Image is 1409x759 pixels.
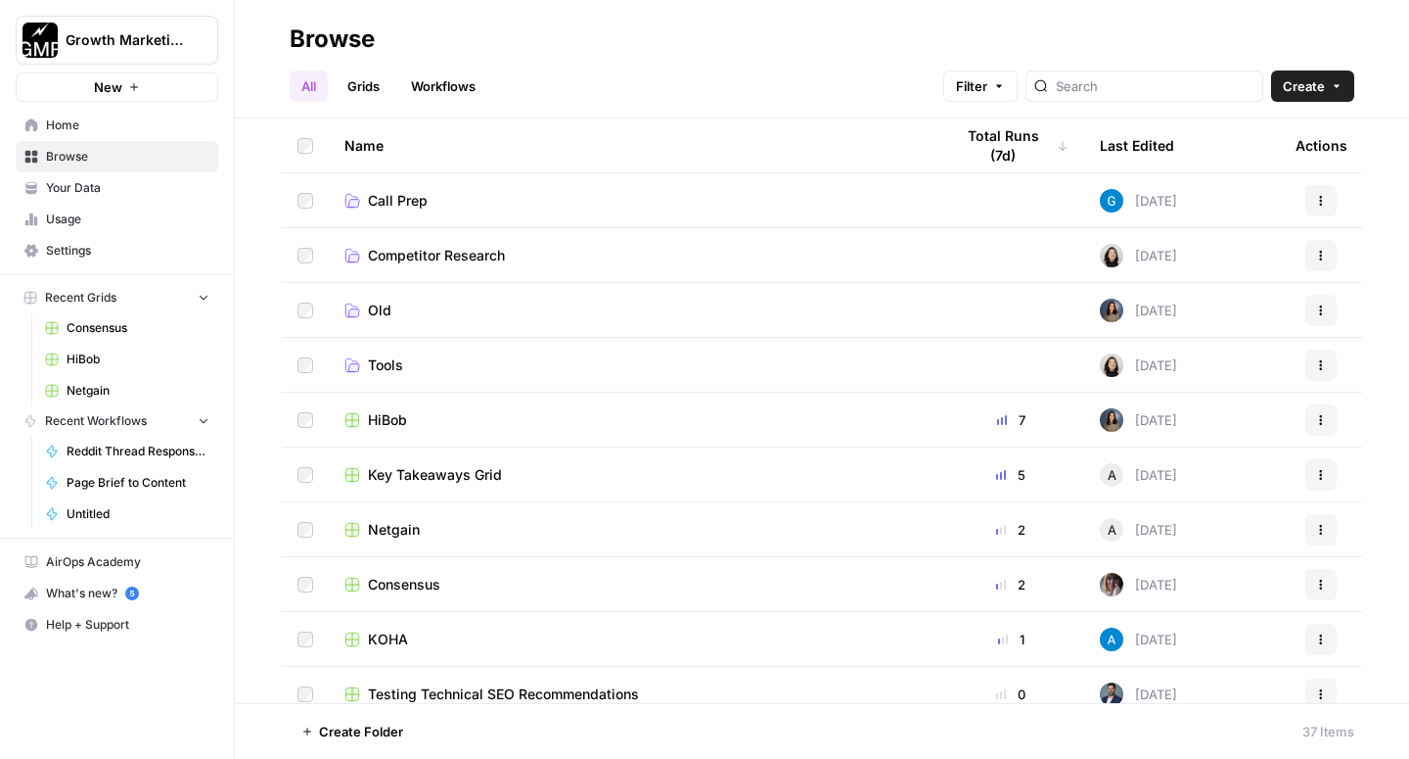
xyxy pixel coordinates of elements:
[45,412,147,430] span: Recent Workflows
[290,24,375,55] div: Browse
[16,16,218,65] button: Workspace: Growth Marketing Pro
[46,179,209,197] span: Your Data
[67,443,209,460] span: Reddit Thread Response Generator
[368,520,420,540] span: Netgain
[1100,573,1123,596] img: rw7z87w77s6b6ah2potetxv1z3h6
[1108,520,1116,540] span: A
[1100,408,1123,432] img: q840ambyqsdkpt4363qgssii3vef
[1100,244,1123,267] img: t5ef5oef8zpw1w4g2xghobes91mw
[36,436,218,467] a: Reddit Thread Response Generator
[1295,119,1347,172] div: Actions
[953,119,1068,172] div: Total Runs (7d)
[36,498,218,530] a: Untitled
[953,520,1068,540] div: 2
[1100,683,1177,706] div: [DATE]
[36,375,218,406] a: Netgain
[1108,465,1116,485] span: A
[23,23,58,58] img: Growth Marketing Pro Logo
[399,71,487,102] a: Workflows
[36,312,218,344] a: Consensus
[953,685,1068,704] div: 0
[46,616,209,634] span: Help + Support
[956,76,987,96] span: Filter
[16,609,218,640] button: Help + Support
[344,246,922,265] a: Competitor Research
[46,117,209,134] span: Home
[129,589,134,598] text: 5
[344,575,922,594] a: Consensus
[344,356,922,375] a: Tools
[46,148,209,166] span: Browse
[344,630,922,649] a: KOHA
[290,71,328,102] a: All
[1100,628,1177,651] div: [DATE]
[45,289,116,307] span: Recent Grids
[368,575,440,594] span: Consensus
[368,356,403,375] span: Tools
[46,242,209,260] span: Settings
[16,578,218,609] button: What's new? 5
[953,575,1068,594] div: 2
[1283,76,1325,96] span: Create
[16,204,218,235] a: Usage
[36,344,218,375] a: HiBob
[344,301,922,320] a: Old
[344,119,922,172] div: Name
[1100,354,1177,377] div: [DATE]
[290,716,415,747] button: Create Folder
[1100,244,1177,267] div: [DATE]
[368,465,502,485] span: Key Takeaways Grid
[36,467,218,498] a: Page Brief to Content
[1100,354,1123,377] img: t5ef5oef8zpw1w4g2xghobes91mw
[368,191,428,211] span: Call Prep
[1100,683,1123,706] img: jrd6ikup9gpyh0upjqburideahnd
[1100,463,1177,487] div: [DATE]
[94,77,122,97] span: New
[319,722,403,741] span: Create Folder
[1100,299,1177,322] div: [DATE]
[368,301,391,320] span: Old
[16,406,218,436] button: Recent Workflows
[46,211,209,228] span: Usage
[368,246,505,265] span: Competitor Research
[1100,119,1174,172] div: Last Edited
[46,553,209,571] span: AirOps Academy
[368,410,407,430] span: HiBob
[67,382,209,400] span: Netgain
[1100,189,1123,213] img: u99bmcgxqvov025qtycidzovv28u
[953,410,1068,430] div: 7
[336,71,391,102] a: Grids
[125,587,139,600] a: 5
[67,351,209,368] span: HiBob
[344,410,922,430] a: HiBob
[1302,722,1354,741] div: 37 Items
[16,141,218,172] a: Browse
[66,30,184,50] span: Growth Marketing Pro
[16,110,218,141] a: Home
[368,685,639,704] span: Testing Technical SEO Recommendations
[67,319,209,337] span: Consensus
[953,465,1068,485] div: 5
[16,235,218,266] a: Settings
[16,283,218,312] button: Recent Grids
[1100,299,1123,322] img: q840ambyqsdkpt4363qgssii3vef
[16,72,218,102] button: New
[67,474,209,492] span: Page Brief to Content
[344,465,922,485] a: Key Takeaways Grid
[1100,189,1177,213] div: [DATE]
[17,579,217,608] div: What's new?
[344,191,922,211] a: Call Prep
[1056,76,1254,96] input: Search
[1271,71,1354,102] button: Create
[344,520,922,540] a: Netgain
[67,505,209,523] span: Untitled
[1100,408,1177,432] div: [DATE]
[1100,518,1177,542] div: [DATE]
[943,71,1018,102] button: Filter
[344,685,922,704] a: Testing Technical SEO Recommendations
[953,630,1068,649] div: 1
[1100,573,1177,596] div: [DATE]
[1100,628,1123,651] img: do124gdx894f335zdccqe6wlef5a
[16,172,218,204] a: Your Data
[368,630,408,649] span: KOHA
